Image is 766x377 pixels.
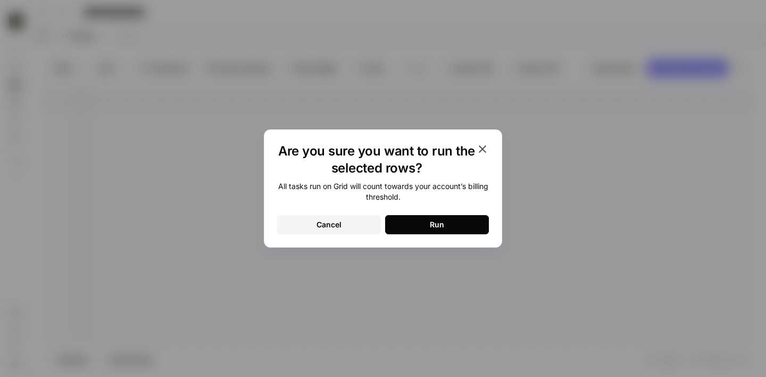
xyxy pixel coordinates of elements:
[430,219,444,230] div: Run
[277,181,489,202] div: All tasks run on Grid will count towards your account’s billing threshold.
[277,143,476,177] h1: Are you sure you want to run the selected rows?
[277,215,381,234] button: Cancel
[317,219,342,230] div: Cancel
[385,215,489,234] button: Run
